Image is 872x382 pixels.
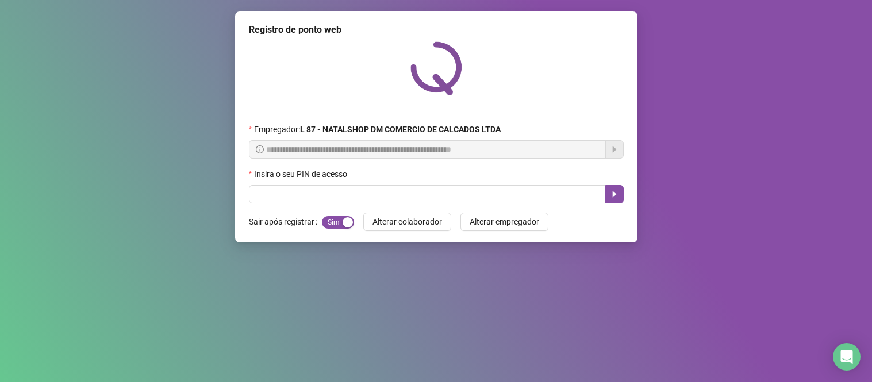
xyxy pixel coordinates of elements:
span: Alterar empregador [470,215,539,228]
button: Alterar colaborador [363,213,451,231]
img: QRPoint [410,41,462,95]
strong: L 87 - NATALSHOP DM COMERCIO DE CALCADOS LTDA [300,125,501,134]
label: Sair após registrar [249,213,322,231]
span: info-circle [256,145,264,153]
span: Empregador : [254,123,501,136]
div: Registro de ponto web [249,23,624,37]
span: caret-right [610,190,619,199]
div: Open Intercom Messenger [833,343,861,371]
span: Alterar colaborador [372,215,442,228]
label: Insira o seu PIN de acesso [249,168,355,180]
button: Alterar empregador [460,213,548,231]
